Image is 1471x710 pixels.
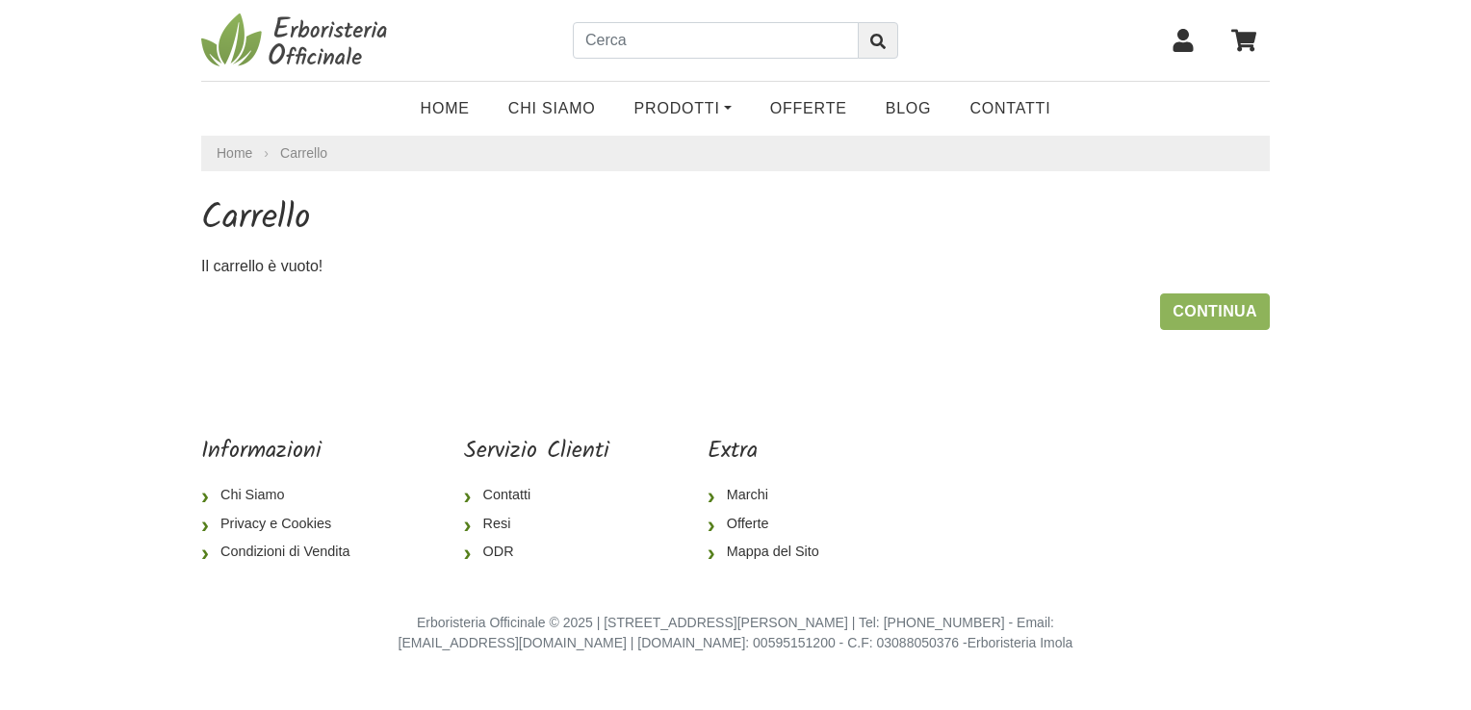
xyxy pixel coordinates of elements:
[280,145,327,161] a: Carrello
[201,198,1270,240] h1: Carrello
[708,438,835,466] h5: Extra
[201,255,1270,278] p: Il carrello è vuoto!
[201,12,394,69] img: Erboristeria Officinale
[573,22,859,59] input: Cerca
[1160,293,1270,330] a: Continua
[708,510,835,539] a: Offerte
[217,143,252,164] a: Home
[201,438,365,466] h5: Informazioni
[866,89,951,128] a: Blog
[464,481,609,510] a: Contatti
[950,89,1070,128] a: Contatti
[708,538,835,567] a: Mappa del Sito
[399,615,1073,651] small: Erboristeria Officinale © 2025 | [STREET_ADDRESS][PERSON_NAME] | Tel: [PHONE_NUMBER] - Email: [EM...
[464,438,609,466] h5: Servizio Clienti
[464,538,609,567] a: ODR
[401,89,489,128] a: Home
[201,481,365,510] a: Chi Siamo
[933,438,1270,505] iframe: fb:page Facebook Social Plugin
[201,510,365,539] a: Privacy e Cookies
[489,89,615,128] a: Chi Siamo
[464,510,609,539] a: Resi
[615,89,751,128] a: Prodotti
[751,89,866,128] a: OFFERTE
[968,635,1073,650] a: Erboristeria Imola
[708,481,835,510] a: Marchi
[201,538,365,567] a: Condizioni di Vendita
[201,136,1270,171] nav: breadcrumb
